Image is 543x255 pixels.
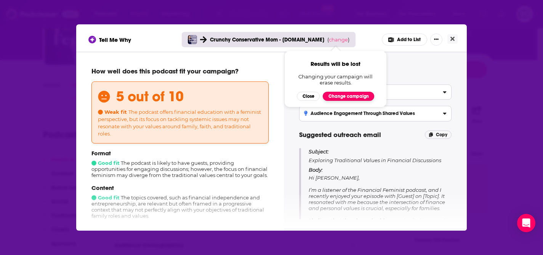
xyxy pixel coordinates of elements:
span: Good fit [91,160,120,166]
p: How well does this podcast fit your campaign? [91,67,269,75]
button: Change campaign [323,92,374,101]
span: The podcast offers financial education with a feminist perspective, but its focus on tackling sys... [98,109,261,137]
span: Good fit [91,194,120,201]
span: Changing your campaign will erase results. [298,73,374,86]
button: Close [447,34,458,44]
span: change [329,37,348,43]
img: tell me why sparkle [90,37,95,42]
span: Body: [309,167,323,173]
p: Format [91,150,269,157]
button: Add to List [382,33,427,46]
img: Financial Feminist [188,35,197,44]
span: Weak fit [98,109,127,115]
h3: Audience Engagement Through Shared Values [304,111,415,116]
span: Suggested outreach email [299,131,381,139]
span: Subject: [309,148,329,155]
div: Open Intercom Messenger [517,214,535,232]
button: Show More Button [430,33,442,46]
div: The topics covered, such as financial independence and entrepreneurship, are relevant but often f... [91,184,269,219]
h3: 5 out of 10 [116,88,184,105]
button: Close [297,92,320,101]
p: Content [91,184,269,191]
p: Exploring Traditional Values in Financial Discussions [309,148,452,164]
span: ( ) [327,37,349,43]
div: The podcast is likely to have guests, providing opportunities for engaging discussions; however, ... [91,150,269,178]
span: Crunchy Conservative Mom - [DOMAIN_NAME] [210,37,324,43]
span: Copy [436,132,447,137]
span: Tell Me Why [99,36,131,43]
span: Results will be lost [311,60,360,67]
